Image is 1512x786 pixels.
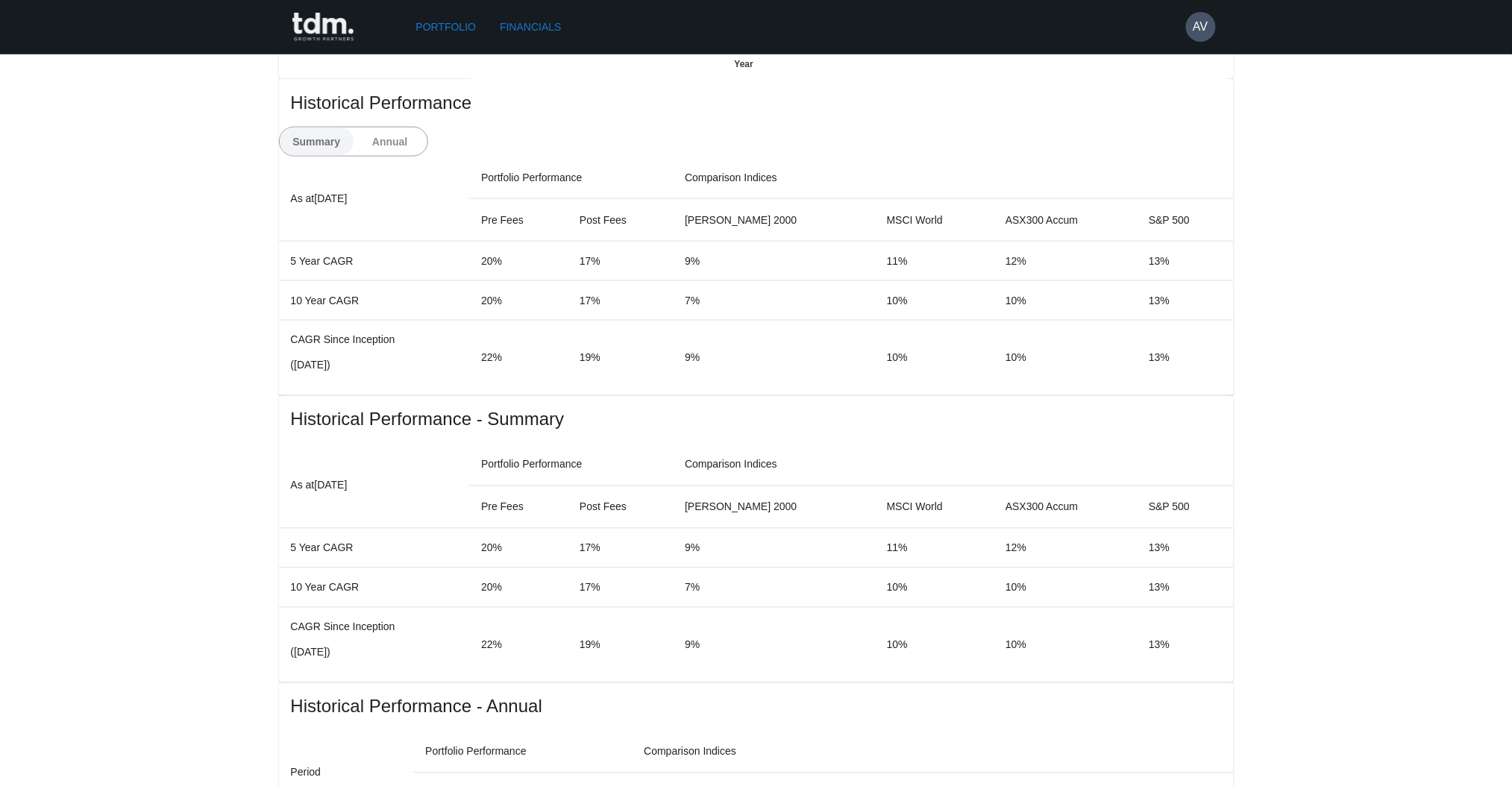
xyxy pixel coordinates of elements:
td: 9% [673,528,875,568]
td: 11% [875,528,994,568]
td: CAGR Since Inception [279,320,470,395]
td: 13% [1137,241,1233,280]
th: S&P 500 [1137,198,1233,241]
td: 10% [994,280,1137,320]
tspan: FY2023 [1017,45,1047,54]
button: AV [1186,12,1216,42]
th: Portfolio Performance [469,157,673,199]
td: 9% [673,241,875,280]
td: 10 Year CAGR [279,280,470,320]
td: 22% [469,320,568,395]
td: 17% [568,568,673,607]
td: 7% [673,568,875,607]
td: 5 Year CAGR [279,241,470,280]
th: Post Fees [568,198,673,241]
td: 22% [469,607,568,682]
p: As at [DATE] [291,189,458,207]
a: Financials [494,13,567,41]
td: 9% [673,320,875,395]
span: Historical Performance - Annual [291,695,1222,719]
td: 9% [673,607,875,682]
td: 5 Year CAGR [279,528,470,568]
tspan: FY2012 [313,45,342,54]
td: 7% [673,280,875,320]
tspan: FY2025 [1146,45,1175,54]
th: Portfolio Performance [469,444,673,486]
td: 10% [994,320,1137,395]
td: 12% [994,241,1137,280]
td: 20% [469,241,568,280]
th: Comparison Indices [632,731,1233,773]
td: 10 Year CAGR [279,568,470,607]
th: MSCI World [875,198,994,241]
td: 10% [875,607,994,682]
p: ( [DATE] ) [291,645,458,660]
tspan: FY2016 [569,45,598,54]
th: Post Fees [568,485,673,528]
a: Portfolio [410,13,483,41]
button: Annual [353,128,427,156]
tspan: FY2021 [889,45,918,54]
th: [PERSON_NAME] 2000 [673,485,875,528]
td: 19% [568,607,673,682]
td: 17% [568,241,673,280]
tspan: FY2020 [825,45,854,54]
td: 17% [568,280,673,320]
th: S&P 500 [1137,485,1233,528]
th: Pre Fees [469,198,568,241]
td: 20% [469,568,568,607]
td: 13% [1137,280,1233,320]
td: 10% [994,568,1137,607]
th: MSCI World [875,485,994,528]
tspan: FY2013 [377,45,407,54]
td: 10% [875,568,994,607]
p: As at [DATE] [291,477,458,494]
tspan: FY2014 [442,45,471,54]
tspan: FY2022 [953,45,982,54]
td: 13% [1137,320,1233,395]
td: 10% [994,607,1137,682]
td: 13% [1137,568,1233,607]
th: Comparison Indices [673,444,1233,486]
th: ASX300 Accum [994,485,1137,528]
td: 10% [875,320,994,395]
span: Historical Performance - Summary [291,408,1222,432]
td: 13% [1137,607,1233,682]
td: CAGR Since Inception [279,607,470,682]
text: Year [734,59,753,69]
td: 11% [875,241,994,280]
th: [PERSON_NAME] 2000 [673,198,875,241]
td: 19% [568,320,673,395]
tspan: FY2015 [505,45,534,54]
th: Portfolio Performance [413,731,632,773]
td: 10% [875,280,994,320]
span: Historical Performance [291,91,1222,115]
td: 12% [994,528,1137,568]
td: 20% [469,528,568,568]
td: 13% [1137,528,1233,568]
td: 20% [469,280,568,320]
div: text alignment [279,127,428,157]
p: ( [DATE] ) [291,358,458,373]
tspan: FY2024 [1082,45,1111,54]
th: ASX300 Accum [994,198,1137,241]
th: Comparison Indices [673,157,1233,199]
td: 17% [568,528,673,568]
tspan: FY2018 [697,45,727,54]
th: Pre Fees [469,485,568,528]
tspan: FY2019 [762,45,791,54]
tspan: FY2017 [633,45,662,54]
h6: AV [1193,18,1208,36]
